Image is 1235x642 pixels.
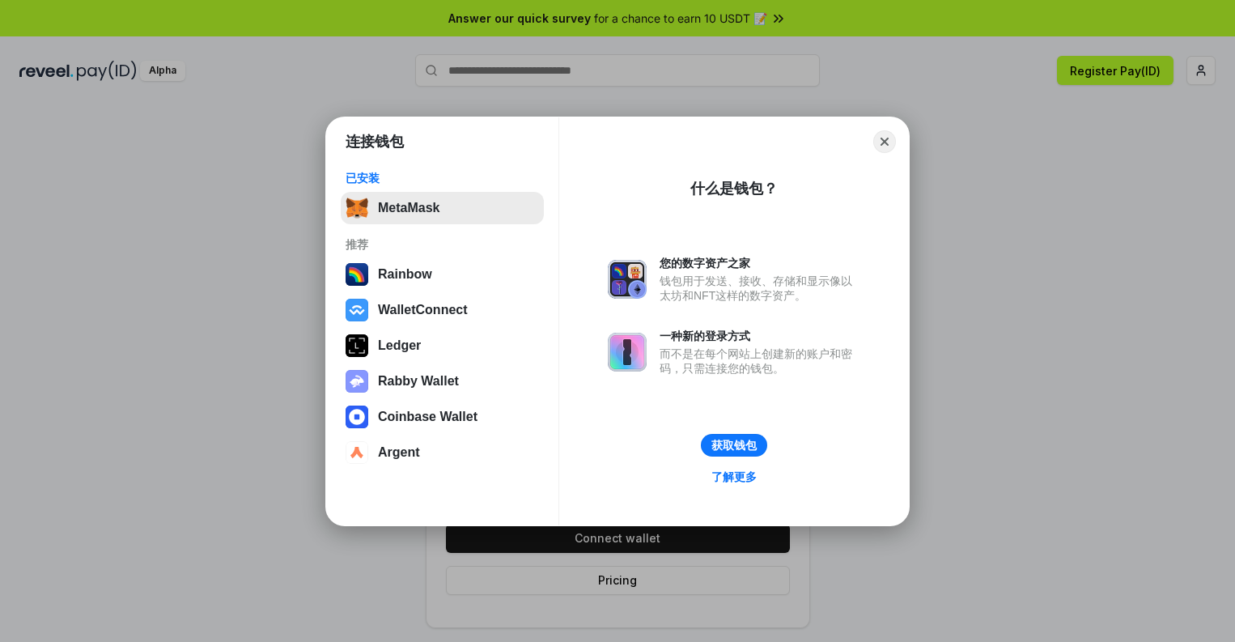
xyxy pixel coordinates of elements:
div: Argent [378,445,420,460]
button: Coinbase Wallet [341,401,544,433]
img: svg+xml,%3Csvg%20xmlns%3D%22http%3A%2F%2Fwww.w3.org%2F2000%2Fsvg%22%20fill%3D%22none%22%20viewBox... [608,333,647,372]
div: 获取钱包 [711,438,757,453]
div: 您的数字资产之家 [660,256,860,270]
button: Ledger [341,330,544,362]
img: svg+xml,%3Csvg%20width%3D%2228%22%20height%3D%2228%22%20viewBox%3D%220%200%2028%2028%22%20fill%3D... [346,441,368,464]
div: 钱包用于发送、接收、存储和显示像以太坊和NFT这样的数字资产。 [660,274,860,303]
button: Argent [341,436,544,469]
div: 已安装 [346,171,539,185]
button: Rainbow [341,258,544,291]
img: svg+xml,%3Csvg%20width%3D%22120%22%20height%3D%22120%22%20viewBox%3D%220%200%20120%20120%22%20fil... [346,263,368,286]
button: 获取钱包 [701,434,767,457]
img: svg+xml,%3Csvg%20fill%3D%22none%22%20height%3D%2233%22%20viewBox%3D%220%200%2035%2033%22%20width%... [346,197,368,219]
div: Coinbase Wallet [378,410,477,424]
button: Close [873,130,896,153]
div: Rabby Wallet [378,374,459,389]
button: Rabby Wallet [341,365,544,398]
h1: 连接钱包 [346,132,404,151]
div: MetaMask [378,201,439,215]
img: svg+xml,%3Csvg%20xmlns%3D%22http%3A%2F%2Fwww.w3.org%2F2000%2Fsvg%22%20width%3D%2228%22%20height%3... [346,334,368,357]
div: Rainbow [378,267,432,282]
a: 了解更多 [702,466,766,487]
div: Ledger [378,338,421,353]
img: svg+xml,%3Csvg%20xmlns%3D%22http%3A%2F%2Fwww.w3.org%2F2000%2Fsvg%22%20fill%3D%22none%22%20viewBox... [346,370,368,393]
img: svg+xml,%3Csvg%20width%3D%2228%22%20height%3D%2228%22%20viewBox%3D%220%200%2028%2028%22%20fill%3D... [346,406,368,428]
div: 一种新的登录方式 [660,329,860,343]
img: svg+xml,%3Csvg%20xmlns%3D%22http%3A%2F%2Fwww.w3.org%2F2000%2Fsvg%22%20fill%3D%22none%22%20viewBox... [608,260,647,299]
button: WalletConnect [341,294,544,326]
img: svg+xml,%3Csvg%20width%3D%2228%22%20height%3D%2228%22%20viewBox%3D%220%200%2028%2028%22%20fill%3D... [346,299,368,321]
div: 了解更多 [711,470,757,484]
div: WalletConnect [378,303,468,317]
div: 什么是钱包？ [690,179,778,198]
div: 而不是在每个网站上创建新的账户和密码，只需连接您的钱包。 [660,347,860,376]
div: 推荐 [346,237,539,252]
button: MetaMask [341,192,544,224]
